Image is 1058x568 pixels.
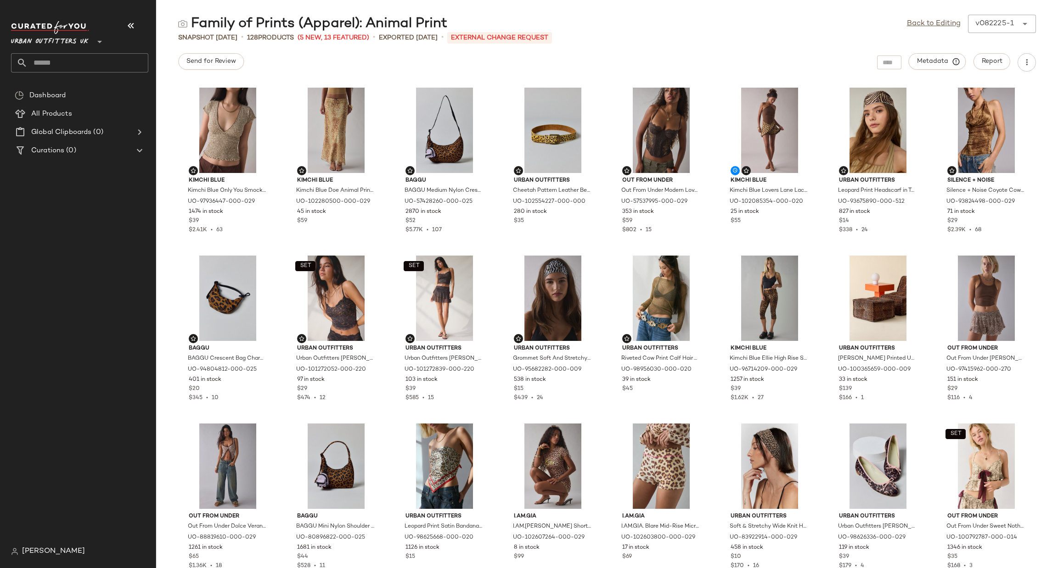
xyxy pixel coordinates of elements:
img: 100365659_009_b [832,256,924,341]
span: $116 [947,395,960,401]
span: BAGGU Crescent Bag Charm in Leopard at Urban Outfitters [188,355,266,363]
div: v082225-1 [975,18,1014,29]
span: 1474 in stock [189,208,223,216]
span: $15 [405,553,415,561]
span: $39 [405,385,416,393]
span: BAGGU Medium Nylon Crescent Bag in Leopard at Urban Outfitters [405,187,483,195]
span: 45 in stock [297,208,326,216]
img: 101272052_220_b [290,256,383,341]
img: 102280500_029_b [290,88,383,173]
span: BAGGU [405,177,484,185]
button: Send for Review [178,53,244,70]
span: $14 [839,217,849,225]
span: Out From Under [PERSON_NAME] Ruffle Micro Short in Animal Print, Women's at Urban Outfitters [946,355,1024,363]
span: UO-102554227-000-000 [513,198,585,206]
span: $10 [731,553,741,561]
span: 39 in stock [622,376,651,384]
span: [PERSON_NAME] Printed Upholstered Bean Bag Ottoman in Black at Urban Outfitters [838,355,916,363]
span: $39 [731,385,741,393]
img: 102603800_029_b [615,423,708,509]
span: [PERSON_NAME] [22,546,85,557]
img: svg%3e [15,91,24,100]
img: 102554227_000_b [506,88,599,173]
span: UO-98956030-000-020 [621,366,692,374]
span: • [852,227,861,233]
span: 538 in stock [514,376,546,384]
span: 4 [969,395,973,401]
span: $52 [405,217,416,225]
span: 1261 in stock [189,544,223,552]
p: External Change Request [447,32,552,44]
button: SET [404,261,424,271]
span: Urban Outfitters [PERSON_NAME] Trim Mesh Micro Mini Skirt in Cheetah, Women's at Urban Outfitters [405,355,483,363]
span: $15 [514,385,523,393]
span: 15 [646,227,652,233]
span: • [310,395,320,401]
span: 1346 in stock [947,544,982,552]
span: 27 [758,395,764,401]
span: 151 in stock [947,376,978,384]
span: UO-100792787-000-014 [946,534,1017,542]
span: Dashboard [29,90,66,101]
img: 95682282_009_b [506,256,599,341]
span: 15 [428,395,434,401]
img: 57428260_025_b [398,88,491,173]
span: $166 [839,395,852,401]
img: svg%3e [178,19,187,28]
span: $29 [297,385,307,393]
span: 17 in stock [622,544,649,552]
span: UO-57537995-000-029 [621,198,687,206]
img: 98625668_020_b [398,423,491,509]
span: 401 in stock [189,376,221,384]
span: 2870 in stock [405,208,441,216]
span: • [423,227,432,233]
span: $139 [839,385,852,393]
img: 97936447_029_b [181,88,274,173]
span: • [748,395,758,401]
span: Urban Outfitters [514,177,592,185]
span: (0) [64,145,76,156]
span: Report [981,58,1002,65]
span: UO-101272052-000-220 [296,366,366,374]
img: svg%3e [841,168,846,173]
span: $338 [839,227,852,233]
span: $345 [189,395,203,401]
span: $29 [947,385,957,393]
span: (5 New, 13 Featured) [298,33,369,43]
img: svg%3e [516,336,521,341]
img: svg%3e [11,548,18,555]
span: Kimchi Blue [297,177,375,185]
img: svg%3e [743,168,749,173]
span: UO-83922914-000-029 [730,534,797,542]
span: Curations [31,145,64,156]
span: $59 [622,217,632,225]
img: 57537995_029_b [615,88,708,173]
span: $2.41K [189,227,207,233]
span: Urban Outfitters UK [11,31,89,48]
span: Urban Outfitters [622,345,700,353]
span: Out From Under [947,512,1025,521]
span: $585 [405,395,419,401]
span: $39 [189,217,199,225]
span: $99 [514,553,524,561]
img: svg%3e [191,168,196,173]
span: Urban Outfitters [514,345,592,353]
img: svg%3e [191,336,196,341]
span: $39 [839,553,849,561]
span: UO-88819610-000-029 [188,534,256,542]
span: 10 [212,395,219,401]
span: Urban Outfitters [405,345,484,353]
img: 98956030_020_b [615,256,708,341]
span: UO-102607264-000-029 [513,534,585,542]
span: 63 [216,227,223,233]
span: $802 [622,227,636,233]
img: 83922914_029_b [723,423,816,509]
div: Products [247,33,294,43]
span: Leopard Print Headscarf in Tanners brown, Women's at Urban Outfitters [838,187,916,195]
span: (0) [91,127,103,138]
span: Kimchi Blue Only You Smocked Short Sleeve Top in Tiny Leopard, Women's at Urban Outfitters [188,187,266,195]
span: Kimchi Blue Doe Animal Print Mesh Maxi Skirt in Brown, Women's at Urban Outfitters [296,187,374,195]
span: UO-94804812-000-025 [188,366,257,374]
span: Cheetah Pattern Leather Belt in Cheetah, Men's at Urban Outfitters [513,187,591,195]
span: Global Clipboards [31,127,91,138]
